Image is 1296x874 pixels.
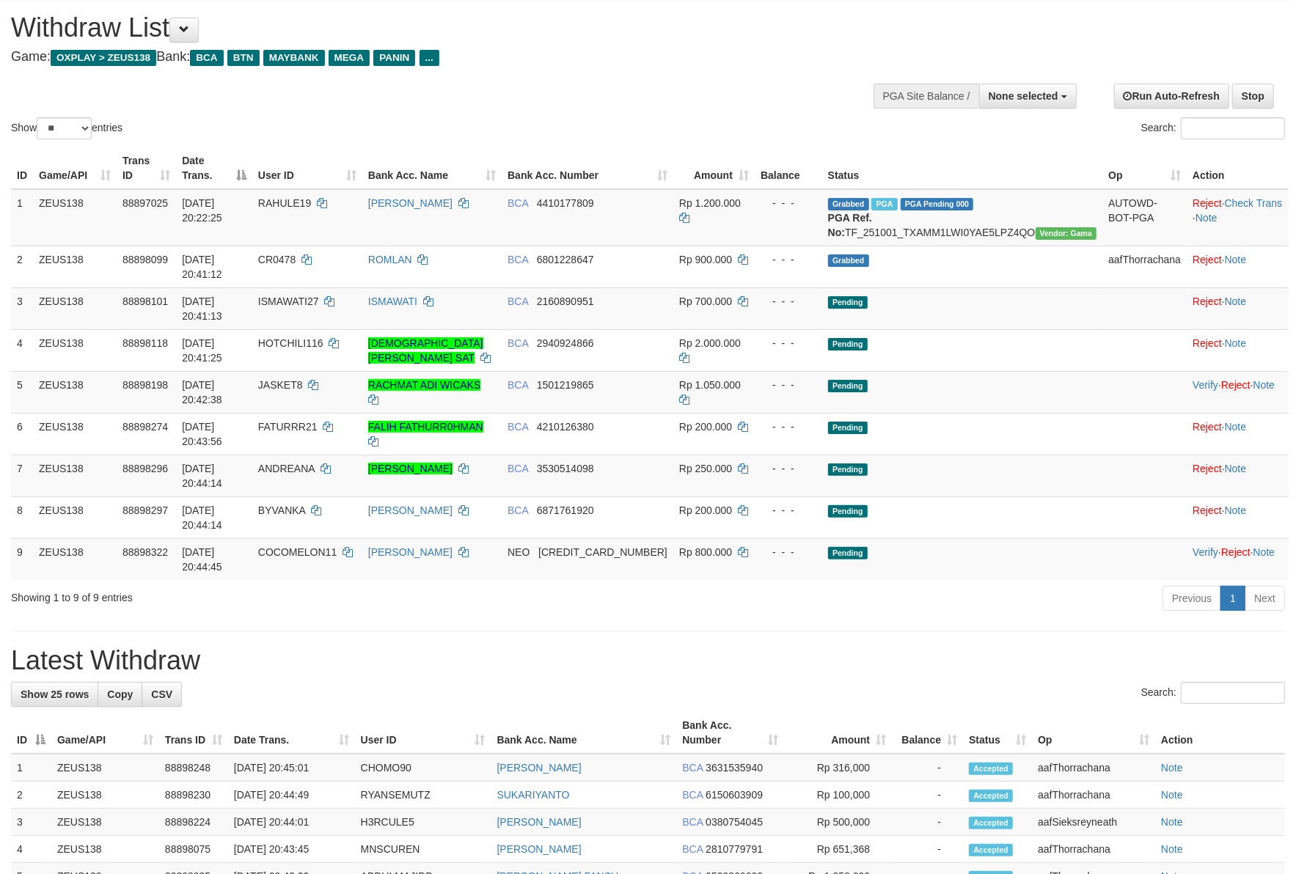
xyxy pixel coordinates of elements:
[761,419,816,434] div: - - -
[11,413,33,455] td: 6
[51,754,159,782] td: ZEUS138
[33,287,117,329] td: ZEUS138
[1032,712,1155,754] th: Op: activate to sort column ascending
[263,50,325,66] span: MAYBANK
[1253,546,1275,558] a: Note
[969,817,1013,829] span: Accepted
[1114,84,1229,109] a: Run Auto-Refresh
[159,836,228,863] td: 88898075
[1221,546,1251,558] a: Reject
[537,504,594,516] span: Copy 6871761920 to clipboard
[33,147,117,189] th: Game/API: activate to sort column ascending
[538,546,667,558] span: Copy 5859459289034422 to clipboard
[537,337,594,349] span: Copy 2940924866 to clipboard
[51,809,159,836] td: ZEUS138
[33,371,117,413] td: ZEUS138
[258,463,315,474] span: ANDREANA
[828,505,868,518] span: Pending
[33,246,117,287] td: ZEUS138
[822,189,1103,246] td: TF_251001_TXAMM1LWI0YAE5LPZ4QO
[11,13,849,43] h1: Withdraw List
[117,147,176,189] th: Trans ID: activate to sort column ascending
[755,147,822,189] th: Balance
[761,378,816,392] div: - - -
[679,254,732,265] span: Rp 900.000
[122,421,168,433] span: 88898274
[1193,295,1222,307] a: Reject
[1032,754,1155,782] td: aafThorrachana
[673,147,755,189] th: Amount: activate to sort column ascending
[1187,147,1289,189] th: Action
[679,337,741,349] span: Rp 2.000.000
[1187,413,1289,455] td: ·
[33,413,117,455] td: ZEUS138
[784,754,892,782] td: Rp 316,000
[182,337,222,364] span: [DATE] 20:41:25
[258,504,305,516] span: BYVANKA
[969,844,1013,856] span: Accepted
[98,682,142,707] a: Copy
[107,688,133,700] span: Copy
[1187,455,1289,496] td: ·
[1141,117,1285,139] label: Search:
[679,379,741,391] span: Rp 1.050.000
[537,463,594,474] span: Copy 3530514098 to clipboard
[11,329,33,371] td: 4
[1102,246,1187,287] td: aafThorrachana
[969,763,1013,775] span: Accepted
[537,421,594,433] span: Copy 4210126380 to clipboard
[122,254,168,265] span: 88898099
[182,197,222,224] span: [DATE] 20:22:25
[368,197,453,209] a: [PERSON_NAME]
[822,147,1103,189] th: Status
[11,712,51,754] th: ID: activate to sort column descending
[537,254,594,265] span: Copy 6801228647 to clipboard
[706,843,763,855] span: Copy 2810779791 to clipboard
[679,421,732,433] span: Rp 200.000
[1161,816,1183,828] a: Note
[182,421,222,447] span: [DATE] 20:43:56
[228,836,355,863] td: [DATE] 20:43:45
[258,379,303,391] span: JASKET8
[682,816,703,828] span: BCA
[258,337,323,349] span: HOTCHILI116
[989,90,1058,102] span: None selected
[1253,379,1275,391] a: Note
[11,189,33,246] td: 1
[33,496,117,538] td: ZEUS138
[1221,379,1251,391] a: Reject
[828,198,869,210] span: Grabbed
[51,50,156,66] span: OXPLAY > ZEUS138
[182,504,222,531] span: [DATE] 20:44:14
[420,50,439,66] span: ...
[761,336,816,350] div: - - -
[761,252,816,267] div: - - -
[1245,586,1285,611] a: Next
[979,84,1077,109] button: None selected
[11,287,33,329] td: 3
[508,421,528,433] span: BCA
[892,809,963,836] td: -
[682,762,703,774] span: BCA
[11,117,122,139] label: Show entries
[491,712,677,754] th: Bank Acc. Name: activate to sort column ascending
[228,782,355,809] td: [DATE] 20:44:49
[122,379,168,391] span: 88898198
[1196,212,1218,224] a: Note
[355,712,491,754] th: User ID: activate to sort column ascending
[11,538,33,580] td: 9
[761,294,816,309] div: - - -
[828,212,872,238] b: PGA Ref. No:
[159,754,228,782] td: 88898248
[1187,287,1289,329] td: ·
[37,117,92,139] select: Showentries
[159,782,228,809] td: 88898230
[11,50,849,65] h4: Game: Bank:
[1193,379,1218,391] a: Verify
[368,463,453,474] a: [PERSON_NAME]
[682,789,703,801] span: BCA
[33,329,117,371] td: ZEUS138
[784,836,892,863] td: Rp 651,368
[258,546,337,558] span: COCOMELON11
[497,762,582,774] a: [PERSON_NAME]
